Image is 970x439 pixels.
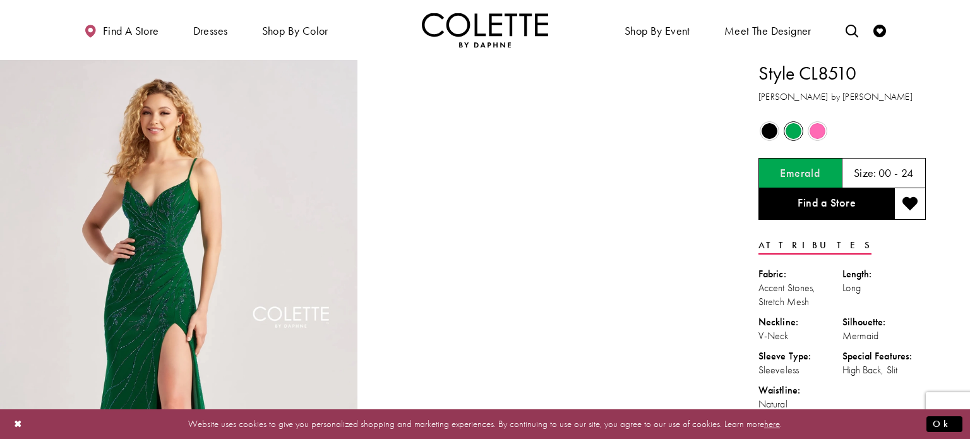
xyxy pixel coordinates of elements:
button: Close Dialog [8,413,29,435]
a: Meet the designer [721,13,815,47]
div: Product color controls state depends on size chosen [758,119,926,143]
div: Waistline: [758,383,842,397]
div: Sleeve Type: [758,349,842,363]
div: Sleeveless [758,363,842,377]
span: Shop By Event [625,25,690,37]
img: Colette by Daphne [422,13,548,47]
div: Pink [806,120,829,142]
span: Shop by color [259,13,332,47]
div: Silhouette: [842,315,926,329]
h1: Style CL8510 [758,60,926,87]
video: Style CL8510 Colette by Daphne #1 autoplay loop mute video [364,60,721,239]
span: Shop by color [262,25,328,37]
a: Find a Store [758,188,894,220]
button: Add to wishlist [894,188,926,220]
h3: [PERSON_NAME] by [PERSON_NAME] [758,90,926,104]
div: Natural [758,397,842,411]
div: V-Neck [758,329,842,343]
span: Dresses [190,13,231,47]
div: Special Features: [842,349,926,363]
div: Length: [842,267,926,281]
span: Dresses [193,25,228,37]
a: Toggle search [842,13,861,47]
span: Shop By Event [621,13,693,47]
span: Meet the designer [724,25,811,37]
div: Black [758,120,781,142]
h5: Chosen color [780,167,820,179]
a: Find a store [81,13,162,47]
p: Website uses cookies to give you personalized shopping and marketing experiences. By continuing t... [91,416,879,433]
div: Emerald [782,120,805,142]
div: Mermaid [842,329,926,343]
div: Neckline: [758,315,842,329]
span: Find a store [103,25,159,37]
a: Visit Home Page [422,13,548,47]
div: Long [842,281,926,295]
a: Attributes [758,236,871,255]
span: Size: [854,165,877,180]
div: Fabric: [758,267,842,281]
h5: 00 - 24 [878,167,914,179]
button: Submit Dialog [926,416,962,432]
div: Accent Stones, Stretch Mesh [758,281,842,309]
a: here [764,418,780,430]
a: Check Wishlist [870,13,889,47]
div: High Back, Slit [842,363,926,377]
